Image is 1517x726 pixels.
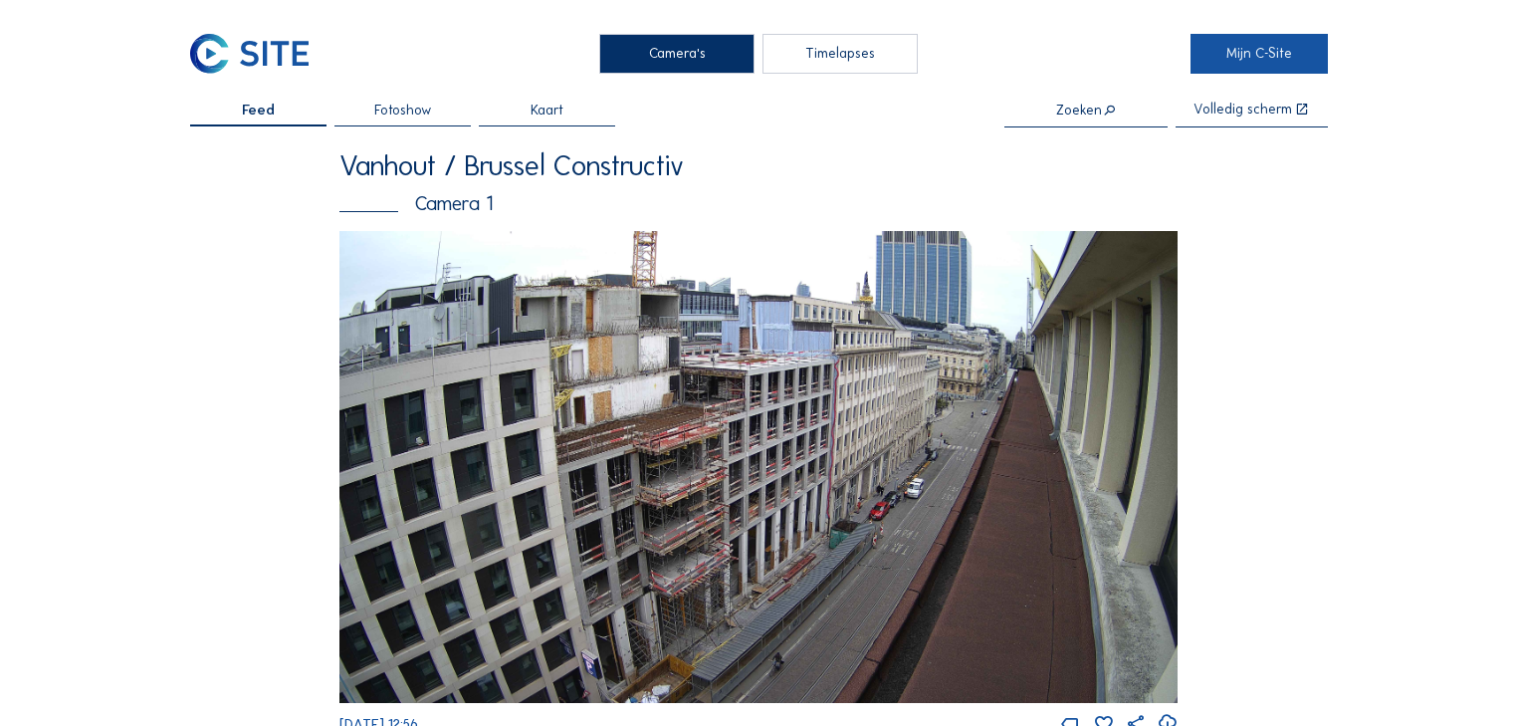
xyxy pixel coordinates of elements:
[190,34,310,74] img: C-SITE Logo
[374,104,431,118] span: Fotoshow
[190,34,326,74] a: C-SITE Logo
[339,194,1179,214] div: Camera 1
[531,104,563,118] span: Kaart
[339,231,1179,703] img: Image
[762,34,917,74] div: Timelapses
[599,34,754,74] div: Camera's
[339,152,1179,180] div: Vanhout / Brussel Constructiv
[1193,103,1292,118] div: Volledig scherm
[1191,34,1327,74] a: Mijn C-Site
[242,104,275,118] span: Feed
